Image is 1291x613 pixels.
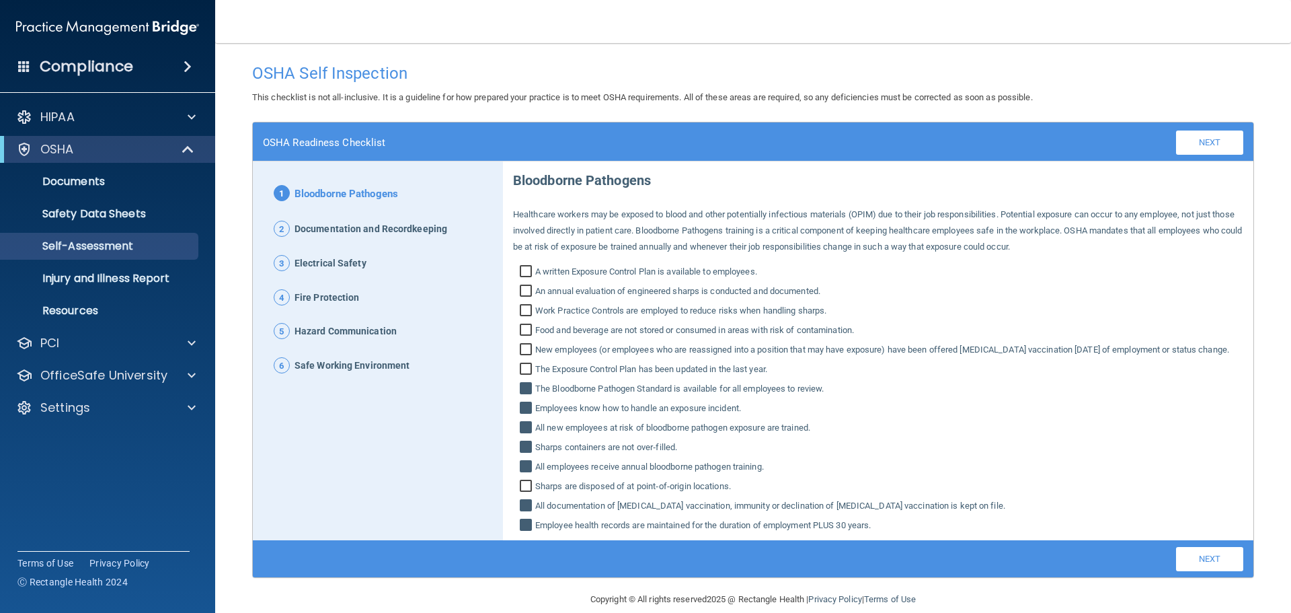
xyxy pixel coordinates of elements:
[274,185,290,201] span: 1
[535,361,767,377] span: The Exposure Control Plan has been updated in the last year.
[40,367,167,384] p: OfficeSafe University
[263,137,385,149] h4: OSHA Readiness Checklist
[295,255,366,273] span: Electrical Safety
[40,109,75,125] p: HIPAA
[535,517,871,534] span: Employee health records are maintained for the duration of employment PLUS 30 years.
[520,481,535,495] input: Sharps are disposed of at point‐of‐origin locations.
[16,400,196,416] a: Settings
[1058,517,1275,571] iframe: Drift Widget Chat Controller
[274,289,290,305] span: 4
[513,161,1243,193] p: Bloodborne Pathogens
[9,175,192,188] p: Documents
[295,185,398,204] span: Bloodborne Pathogens
[520,442,535,456] input: Sharps containers are not over‐filled.
[535,439,677,456] span: Sharps containers are not over‐filled.
[535,264,757,280] span: A written Exposure Control Plan is available to employees.
[9,207,192,221] p: Safety Data Sheets
[16,367,196,384] a: OfficeSafe University
[9,240,192,253] p: Self-Assessment
[520,384,535,397] input: The Bloodborne Pathogen Standard is available for all employees to review.
[535,459,764,475] span: All employees receive annual bloodborne pathogen training.
[274,221,290,237] span: 2
[295,289,360,307] span: Fire Protection
[520,345,535,358] input: New employees (or employees who are reassigned into a position that may have exposure) have been ...
[16,335,196,351] a: PCI
[17,556,73,570] a: Terms of Use
[520,462,535,475] input: All employees receive annual bloodborne pathogen training.
[535,420,810,436] span: All new employees at risk of bloodborne pathogen exposure are trained.
[864,594,916,604] a: Terms of Use
[535,381,824,397] span: The Bloodborne Pathogen Standard is available for all employees to review.
[535,342,1229,358] span: New employees (or employees who are reassigned into a position that may have exposure) have been ...
[520,325,535,338] input: Food and beverage are not stored or consumed in areas with risk of contamination.
[17,575,128,589] span: Ⓒ Rectangle Health 2024
[40,57,133,76] h4: Compliance
[520,520,535,534] input: Employee health records are maintained for the duration of employment PLUS 30 years.
[252,92,1033,102] span: This checklist is not all-inclusive. It is a guideline for how prepared your practice is to meet ...
[520,266,535,280] input: A written Exposure Control Plan is available to employees.
[40,335,59,351] p: PCI
[295,357,409,375] span: Safe Working Environment
[9,304,192,318] p: Resources
[520,305,535,319] input: Work Practice Controls are employed to reduce risks when handling sharps.
[40,400,90,416] p: Settings
[535,498,1005,514] span: All documentation of [MEDICAL_DATA] vaccination, immunity or declination of [MEDICAL_DATA] vaccin...
[16,14,199,41] img: PMB logo
[89,556,150,570] a: Privacy Policy
[1176,131,1243,155] a: Next
[9,272,192,285] p: Injury and Illness Report
[535,283,820,299] span: An annual evaluation of engineered sharps is conducted and documented.
[274,255,290,271] span: 3
[535,478,731,495] span: Sharps are disposed of at point‐of‐origin locations.
[295,323,397,340] span: Hazard Communication
[520,364,535,377] input: The Exposure Control Plan has been updated in the last year.
[520,501,535,514] input: All documentation of [MEDICAL_DATA] vaccination, immunity or declination of [MEDICAL_DATA] vaccin...
[252,65,1254,82] h4: OSHA Self Inspection
[535,322,854,338] span: Food and beverage are not stored or consumed in areas with risk of contamination.
[520,403,535,417] input: Employees know how to handle an exposure incident.
[16,141,195,157] a: OSHA
[513,207,1243,255] p: Healthcare workers may be exposed to blood and other potentially infectious materials (OPIM) due ...
[295,221,447,238] span: Documentation and Recordkeeping
[274,323,290,339] span: 5
[16,109,196,125] a: HIPAA
[274,357,290,373] span: 6
[520,423,535,436] input: All new employees at risk of bloodborne pathogen exposure are trained.
[535,400,741,417] span: Employees know how to handle an exposure incident.
[40,141,74,157] p: OSHA
[535,303,826,319] span: Work Practice Controls are employed to reduce risks when handling sharps.
[520,286,535,299] input: An annual evaluation of engineered sharps is conducted and documented.
[808,594,861,604] a: Privacy Policy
